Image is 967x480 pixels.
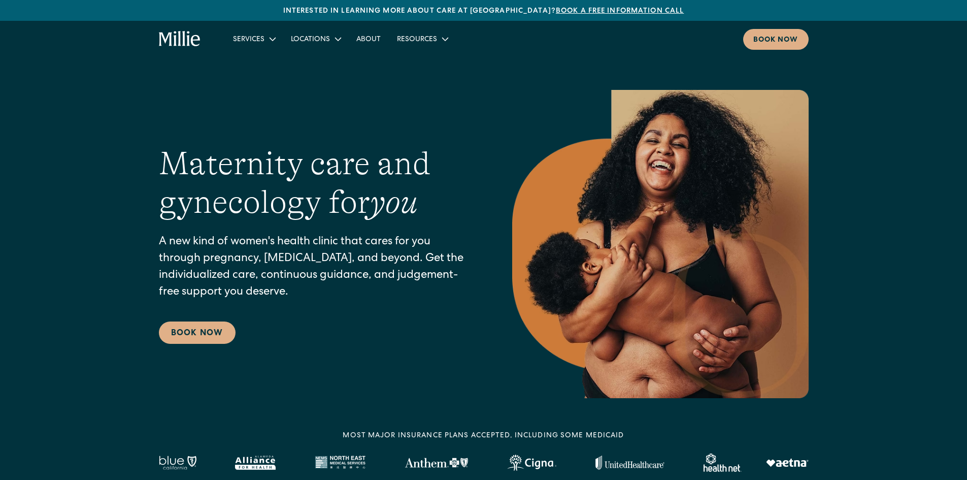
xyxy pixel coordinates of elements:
[159,322,236,344] a: Book Now
[389,30,455,47] div: Resources
[159,144,472,222] h1: Maternity care and gynecology for
[235,456,275,470] img: Alameda Alliance logo
[348,30,389,47] a: About
[766,459,809,467] img: Aetna logo
[743,29,809,50] a: Book now
[405,458,468,468] img: Anthem Logo
[512,90,809,398] img: Smiling mother with her baby in arms, celebrating body positivity and the nurturing bond of postp...
[159,456,196,470] img: Blue California logo
[507,455,556,471] img: Cigna logo
[315,456,365,470] img: North East Medical Services logo
[159,234,472,301] p: A new kind of women's health clinic that cares for you through pregnancy, [MEDICAL_DATA], and bey...
[595,456,664,470] img: United Healthcare logo
[753,35,798,46] div: Book now
[291,35,330,45] div: Locations
[233,35,264,45] div: Services
[370,184,418,220] em: you
[397,35,437,45] div: Resources
[159,31,201,47] a: home
[704,454,742,472] img: Healthnet logo
[556,8,684,15] a: Book a free information call
[225,30,283,47] div: Services
[283,30,348,47] div: Locations
[343,431,624,441] div: MOST MAJOR INSURANCE PLANS ACCEPTED, INCLUDING some MEDICAID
